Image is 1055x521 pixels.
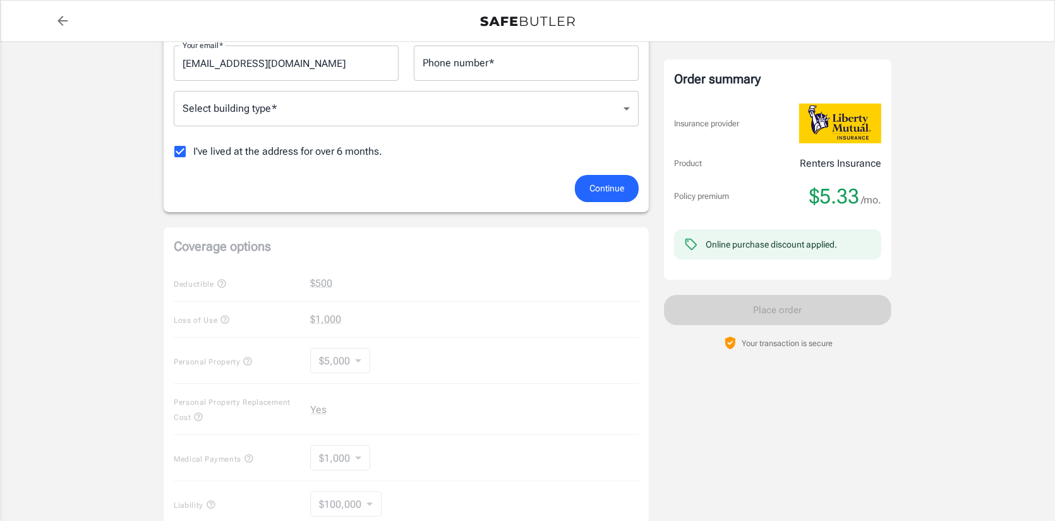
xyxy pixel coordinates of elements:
[589,181,624,196] span: Continue
[193,144,382,159] span: I've lived at the address for over 6 months.
[674,69,881,88] div: Order summary
[575,175,639,202] button: Continue
[674,157,702,170] p: Product
[674,117,739,130] p: Insurance provider
[800,156,881,171] p: Renters Insurance
[183,40,223,51] label: Your email
[861,191,881,209] span: /mo.
[706,238,837,251] div: Online purchase discount applied.
[799,104,881,143] img: Liberty Mutual
[674,190,729,203] p: Policy premium
[742,337,833,349] p: Your transaction is secure
[50,8,75,33] a: back to quotes
[480,16,575,27] img: Back to quotes
[809,184,859,209] span: $5.33
[414,45,639,81] input: Enter number
[174,45,399,81] input: Enter email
